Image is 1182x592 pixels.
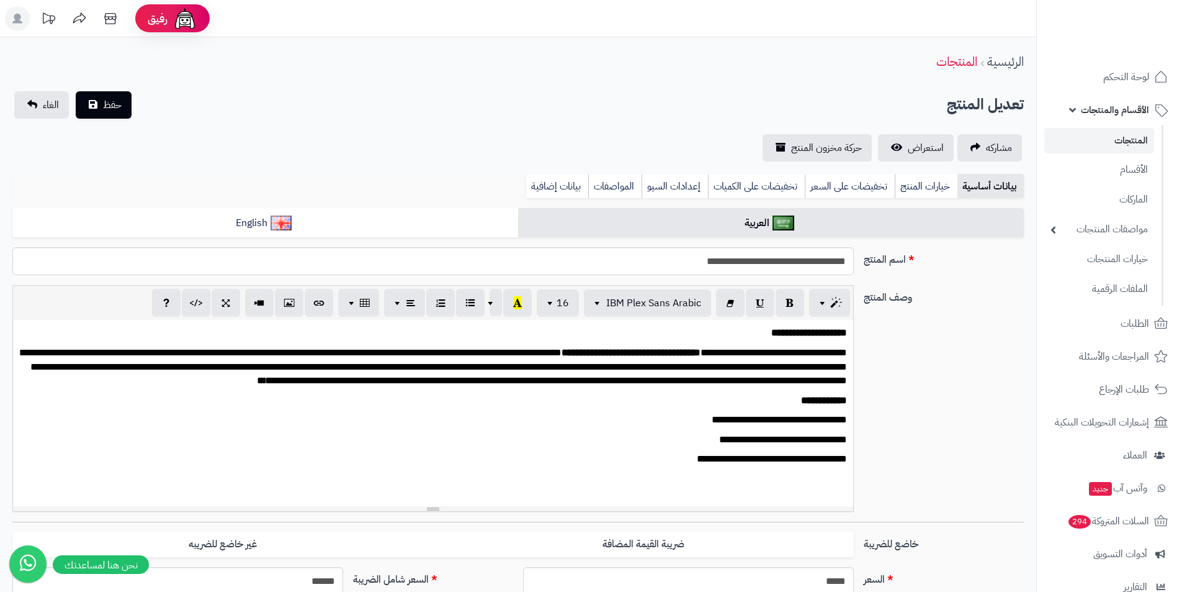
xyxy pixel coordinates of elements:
label: اسم المنتج [859,247,1029,267]
a: الغاء [14,91,69,119]
a: الملفات الرقمية [1044,276,1154,303]
a: مشاركه [957,134,1022,162]
img: العربية [772,216,794,230]
a: السلات المتروكة294 [1044,506,1175,536]
span: لوحة التحكم [1103,68,1149,86]
a: المنتجات [1044,128,1154,153]
button: حفظ [76,91,132,119]
span: الأقسام والمنتجات [1081,101,1149,119]
button: IBM Plex Sans Arabic [584,289,711,317]
span: الغاء [43,98,59,112]
span: جديد [1089,482,1112,496]
span: طلبات الإرجاع [1099,381,1149,398]
a: استعراض [878,134,954,162]
a: المنتجات [936,52,977,71]
label: السعر [859,567,1029,587]
a: المواصفات [588,174,642,199]
a: خيارات المنتجات [1044,246,1154,273]
a: إشعارات التحويلات البنكية [1044,408,1175,437]
a: الطلبات [1044,309,1175,339]
a: بيانات إضافية [526,174,588,199]
a: حركة مخزون المنتج [763,134,872,162]
a: طلبات الإرجاع [1044,375,1175,404]
a: أدوات التسويق [1044,539,1175,569]
a: لوحة التحكم [1044,62,1175,92]
a: العربية [518,208,1024,239]
span: العملاء [1123,447,1147,464]
span: الطلبات [1121,315,1149,332]
label: السعر شامل الضريبة [348,567,518,587]
span: رفيق [148,11,168,26]
span: المراجعات والأسئلة [1079,348,1149,365]
label: خاضع للضريبة [859,532,1029,552]
a: خيارات المنتج [895,174,957,199]
a: English [12,208,518,239]
button: 16 [537,289,579,317]
img: ai-face.png [172,6,197,31]
span: إشعارات التحويلات البنكية [1055,414,1149,431]
a: العملاء [1044,440,1175,470]
a: الرئيسية [987,52,1024,71]
a: الأقسام [1044,157,1154,183]
span: السلات المتروكة [1067,512,1149,530]
span: حركة مخزون المنتج [791,140,862,155]
span: حفظ [103,98,122,112]
img: English [271,216,292,230]
span: IBM Plex Sans Arabic [606,296,701,311]
a: وآتس آبجديد [1044,473,1175,503]
a: بيانات أساسية [957,174,1024,199]
span: 294 [1068,515,1091,529]
a: إعدادات السيو [642,174,708,199]
label: وصف المنتج [859,285,1029,305]
a: تحديثات المنصة [33,6,64,34]
a: مواصفات المنتجات [1044,216,1154,243]
a: الماركات [1044,186,1154,213]
span: وآتس آب [1088,480,1147,497]
a: المراجعات والأسئلة [1044,342,1175,371]
span: 16 [557,296,569,311]
a: تخفيضات على الكميات [708,174,805,199]
h2: تعديل المنتج [947,92,1024,117]
label: ضريبة القيمة المضافة [433,532,854,557]
span: أدوات التسويق [1093,545,1147,563]
a: تخفيضات على السعر [805,174,895,199]
span: استعراض [908,140,944,155]
span: مشاركه [986,140,1012,155]
label: غير خاضع للضريبه [12,532,433,557]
